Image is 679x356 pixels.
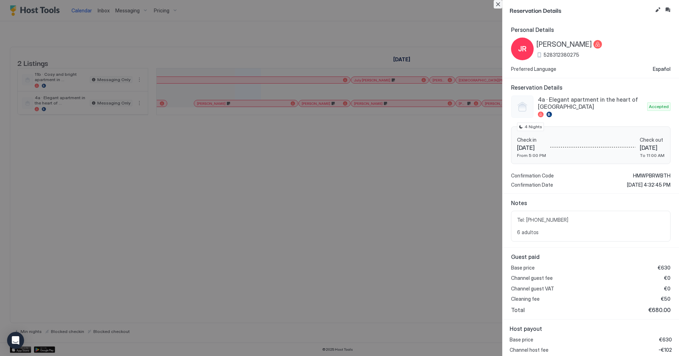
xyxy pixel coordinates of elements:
span: -€102 [658,347,672,353]
span: Check in [517,137,546,143]
span: From 5:00 PM [517,153,546,158]
button: Inbox [663,6,672,14]
span: Base price [511,265,535,271]
span: €50 [661,296,671,302]
span: Personal Details [511,26,671,33]
span: [DATE] [517,144,546,151]
span: Total [511,306,525,313]
span: €0 [664,286,671,292]
span: Channel guest VAT [511,286,554,292]
span: Reservation Details [510,6,652,15]
span: Check out [640,137,665,143]
span: [PERSON_NAME] [536,40,592,49]
span: JR [518,44,527,54]
span: Tel: [PHONE_NUMBER] 6 adultos [517,217,665,236]
span: Channel guest fee [511,275,553,281]
span: Cleaning fee [511,296,540,302]
span: €630 [658,265,671,271]
span: 4a · Elegant apartment in the heart of [GEOGRAPHIC_DATA] [538,96,644,110]
span: To 11:00 AM [640,153,665,158]
span: Preferred Language [511,66,556,72]
span: Base price [510,337,533,343]
span: Channel host fee [510,347,549,353]
span: [DATE] [640,144,665,151]
div: Open Intercom Messenger [7,332,24,349]
span: [DATE] 4:32:45 PM [627,182,671,188]
span: Accepted [649,103,669,110]
span: Confirmation Code [511,173,554,179]
button: Edit reservation [654,6,662,14]
span: HMWPBRWBTH [633,173,671,179]
span: 4 Nights [524,124,542,130]
span: €630 [659,337,672,343]
span: 528312380275 [544,52,579,58]
span: €680.00 [648,306,671,313]
span: €0 [664,275,671,281]
span: Reservation Details [511,84,671,91]
span: Confirmation Date [511,182,553,188]
span: Guest paid [511,253,671,260]
span: Español [653,66,671,72]
span: Host payout [510,325,672,332]
span: Notes [511,199,671,207]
